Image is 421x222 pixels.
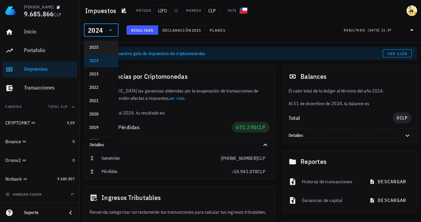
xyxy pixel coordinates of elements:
div: Resultado: [344,26,368,34]
div: 2021 [89,98,113,103]
span: Ver guía [387,51,407,56]
div: 2024 [88,27,103,34]
a: Notbank 9.685.857 [3,171,77,187]
span: LIFO [154,5,171,16]
div: 2023 [89,71,113,77]
div: Soporte [24,210,61,215]
div: País [228,8,237,13]
a: Ver guía [383,49,412,57]
div: Detalles [84,138,275,152]
div: Ganancias [102,156,221,161]
span: 2025 [191,28,201,33]
span: CLP [399,115,407,121]
button: CuentasTotal CLP [3,99,77,115]
div: Detalles [289,133,395,138]
button: Planes [205,25,230,35]
span: -10.943.078 [232,169,258,175]
div: Binance [5,139,21,145]
span: Declaración [162,28,191,33]
div: 2018 [89,138,113,144]
a: Inicio [3,24,77,40]
a: Transacciones [3,80,77,96]
div: Detalles [283,129,417,142]
div: Balances [283,66,417,87]
div: CL-icon [239,7,247,15]
div: Detalles [90,142,253,148]
div: Ganancias de capital [302,193,360,208]
div: Notbank [5,176,22,182]
a: Portafolio [3,43,77,59]
p: El valor total de tu ledger al término del año 2024. [289,87,411,94]
span: Total CLP [48,104,68,109]
span: CLP [54,12,61,18]
span: CLP [256,124,265,131]
div: Total [289,115,393,121]
div: [DATE] 11:37 [368,27,392,34]
a: Binance 0 [3,134,77,150]
div: Moneda [186,8,201,13]
span: 0 [397,115,399,121]
span: CLP [204,5,220,16]
button: agregar cuenta [4,191,45,198]
span: descargar [371,197,406,203]
a: ver más [169,95,184,101]
button: descargar [365,194,411,206]
div: Al 31 de diciembre de 2024, tu balance es [283,87,417,107]
div: 2022 [89,85,113,90]
div: En [GEOGRAPHIC_DATA] las ganancias obtenidas por la enajenación de transacciones de criptomonedas... [84,87,275,117]
div: [PERSON_NAME] [24,4,54,10]
span: CLP [258,155,265,161]
div: 2024 [84,23,118,37]
div: Resultado:[DATE] 11:37 [340,24,420,36]
div: Ganancias por Criptomonedas [84,66,275,87]
div: Impuestos [24,66,75,72]
div: 2019 [89,125,113,130]
div: Revisa nuestra guía de impuestos de criptomonedas [103,50,383,57]
div: Reportes [283,151,417,172]
span: CLP [258,169,265,175]
span: 9.685.866 [24,9,54,18]
div: Ingresos Tributables [84,187,275,208]
span: [PHONE_NUMBER] [221,155,258,161]
button: Resultado [126,25,158,35]
a: CRYPTOMKT 9,09 [3,115,77,131]
span: Resultado [131,28,154,33]
button: Declaración 2025 [158,25,205,35]
span: 9,09 [67,120,75,125]
div: Portafolio [24,47,75,53]
div: Transacciones [24,84,75,91]
img: LedgiFi [5,5,16,16]
a: Orionx2 0 [3,152,77,168]
div: Pérdidas [102,169,232,174]
div: 2020 [89,112,113,117]
span: Planes [209,28,225,33]
div: Inicio [24,28,75,35]
button: descargar [365,176,411,188]
div: 2024 [89,58,113,63]
h1: Impuestos [85,5,119,16]
span: agregar cuenta [7,192,42,197]
span: 671.270 [236,124,257,131]
div: Método [136,8,151,13]
div: Orionx2 [5,158,21,163]
span: 9.685.857 [57,176,75,181]
div: avatar [406,5,417,16]
div: CRYPTOMKT [5,120,30,126]
div: 2025 [89,45,113,50]
span: 0 [73,158,75,163]
a: Impuestos [3,61,77,77]
span: descargar [371,179,406,185]
div: Recuerda categorizar correctamente tus transacciones para calcular tus ingresos tributables. [84,208,275,216]
div: Historial de transacciones [302,174,360,189]
span: 0 [73,139,75,144]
